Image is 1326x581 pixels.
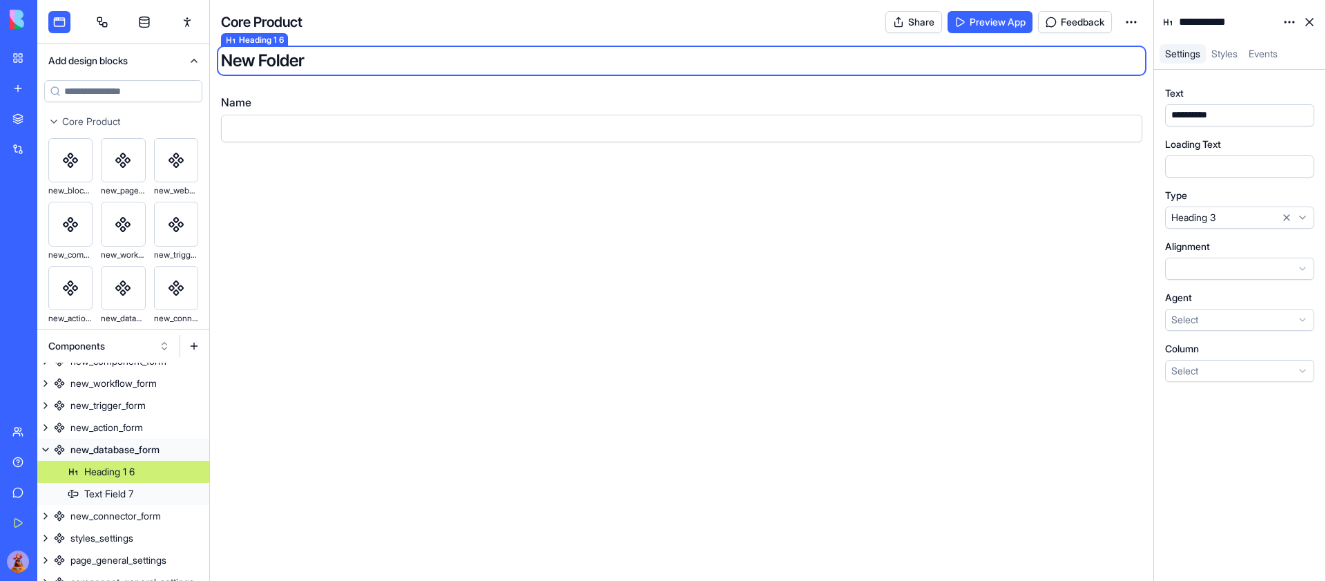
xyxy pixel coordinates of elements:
span: Events [1249,48,1278,59]
div: new_webpage_form [154,182,198,199]
label: Text [1165,86,1184,100]
button: Components [41,335,177,357]
img: logo [10,10,95,29]
div: Heading 1 6New Folder [221,50,1142,72]
div: new_component_form [48,247,93,263]
label: Type [1165,189,1187,202]
button: Add design blocks [37,44,209,77]
div: new_workflow_form [70,377,157,390]
div: Text Field 7 [84,487,133,501]
span: Settings [1165,48,1200,59]
a: Settings [1160,44,1206,64]
a: styles_settings [37,527,209,549]
div: new_trigger_form [154,247,198,263]
button: Core Product [37,111,209,133]
div: new_connector_form [154,310,198,327]
label: Column [1165,342,1199,356]
div: new_action_form [48,310,93,327]
div: new_connector_form [70,509,161,523]
a: Heading 1 6 [37,461,209,483]
label: Agent [1165,291,1192,305]
a: new_database_form [37,439,209,461]
a: Text Field 7 [37,483,209,505]
span: Styles [1211,48,1238,59]
img: Kuku_Large_sla5px.png [7,551,29,573]
div: styles_settings [70,531,133,545]
label: Name [221,94,251,111]
div: new_trigger_form [70,399,146,412]
div: Heading 1 6New FolderName [221,50,1142,570]
a: new_action_form [37,417,209,439]
div: new_database_form [101,310,145,327]
a: Styles [1206,44,1243,64]
h3: New Folder [221,50,1142,72]
a: Events [1243,44,1283,64]
div: new_action_form [70,421,143,435]
div: Name [221,94,1142,142]
div: new_page_form [101,182,145,199]
a: page_general_settings [37,549,209,571]
a: new_workflow_form [37,372,209,394]
button: Share [885,11,942,33]
button: Feedback [1038,11,1112,33]
a: new_trigger_form [37,394,209,417]
h4: Core Product [221,12,302,32]
div: Heading 1 6 [84,465,135,479]
label: Loading Text [1165,137,1221,151]
a: new_connector_form [37,505,209,527]
a: Preview App [948,11,1032,33]
div: new_database_form [70,443,160,457]
label: Alignment [1165,240,1210,254]
div: new_block_form [48,182,93,199]
div: new_workflow_form [101,247,145,263]
div: page_general_settings [70,553,166,567]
